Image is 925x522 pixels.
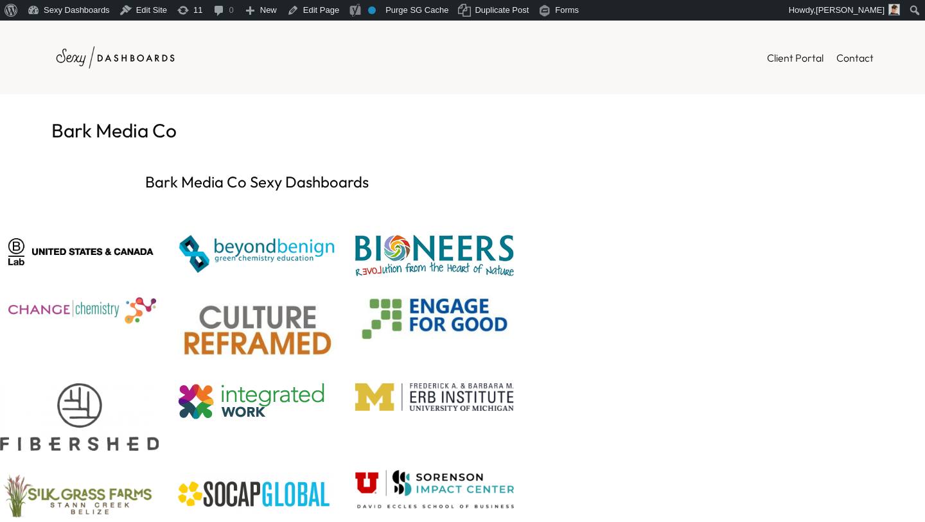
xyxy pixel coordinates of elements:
[767,49,874,67] nav: Header Menu
[178,295,337,364] img: Culture Reframed
[767,49,824,67] a: Client Portal
[368,6,376,14] div: No index
[178,234,337,275] img: Beyond Benign
[836,51,874,64] span: Contact
[836,49,874,67] a: Contact
[816,5,885,15] span: [PERSON_NAME]
[767,51,824,64] span: Client Portal
[51,120,874,141] h1: Bark Media Co
[51,40,180,75] img: Sexy Dashboards
[355,234,514,277] img: Dashboard coming soon!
